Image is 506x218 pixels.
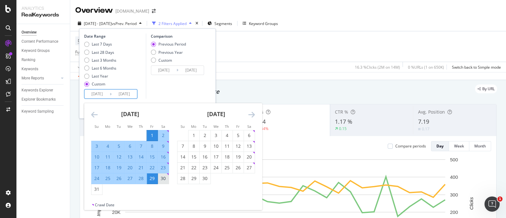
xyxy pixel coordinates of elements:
a: Content Performance [22,38,65,45]
td: Choose Saturday, September 6, 2025 as your check-out date. It’s available. [244,130,255,141]
div: 8 [147,143,157,149]
td: Selected. Thursday, August 28, 2025 [136,173,147,184]
div: Custom [92,81,105,87]
div: Previous Period [158,41,186,47]
div: 6 [244,132,255,139]
div: Last Year [92,73,108,79]
div: 21 [136,165,146,171]
span: vs Prev. Period [112,21,137,26]
div: 3 [211,132,221,139]
td: Choose Friday, September 5, 2025 as your check-out date. It’s available. [233,130,244,141]
div: [DOMAIN_NAME] [115,8,149,14]
div: Day [436,143,444,149]
div: 9 [200,143,210,149]
div: 2 [200,132,210,139]
a: Keyword Sampling [22,108,65,115]
div: Move backward to switch to the previous month. [91,111,98,119]
div: Calendar [84,103,262,202]
a: Keyword Groups [22,47,65,54]
td: Choose Wednesday, September 3, 2025 as your check-out date. It’s available. [211,130,222,141]
td: Selected. Monday, August 18, 2025 [102,162,114,173]
a: More Reports [22,75,59,82]
div: 5 [233,132,244,139]
td: Choose Tuesday, September 9, 2025 as your check-out date. It’s available. [200,141,211,152]
div: Keywords Explorer [22,87,53,94]
div: 3 [91,143,102,149]
td: Choose Friday, September 12, 2025 as your check-out date. It’s available. [233,141,244,152]
text: Clicks [469,197,474,209]
small: Th [139,124,143,129]
div: Explorer Bookmarks [22,96,56,103]
small: Sa [247,124,251,129]
div: 30 [158,175,169,182]
input: Start Date [151,66,176,75]
button: Apply [75,62,94,72]
div: Week [454,143,464,149]
span: 1 [497,196,503,202]
div: 19 [233,154,244,160]
div: 17 [91,165,102,171]
td: Choose Monday, September 22, 2025 as your check-out date. It’s available. [188,162,200,173]
div: Last 6 Months [92,65,116,71]
td: Selected. Friday, August 8, 2025 [147,141,158,152]
td: Choose Monday, September 29, 2025 as your check-out date. It’s available. [188,173,200,184]
span: Segments [214,21,232,26]
div: 15 [188,154,199,160]
text: Impressions [96,190,101,216]
div: 11 [102,154,113,160]
div: 9 [158,143,169,149]
td: Choose Sunday, September 7, 2025 as your check-out date. It’s available. [177,141,188,152]
div: 8 [188,143,199,149]
div: 19 [114,165,124,171]
small: Su [95,124,99,129]
td: Selected. Thursday, August 14, 2025 [136,152,147,162]
div: Keyword Groups [249,21,278,26]
div: 16.3 % Clicks ( 2M on 14M ) [355,65,400,70]
td: Selected as start date. Friday, August 1, 2025 [147,130,158,141]
span: [DATE] - [DATE] [84,21,112,26]
div: Content Performance [22,38,58,45]
td: Selected. Wednesday, August 6, 2025 [125,141,136,152]
div: Comparison [151,34,206,39]
small: Mo [191,124,196,129]
div: arrow-right-arrow-left [152,9,156,13]
span: 1.17 % [335,118,352,125]
a: Overview [22,29,65,36]
div: 22 [188,165,199,171]
div: Overview [22,29,37,36]
div: 6 [125,143,135,149]
input: Start Date [84,90,110,98]
strong: [DATE] [121,110,139,118]
td: Choose Monday, September 15, 2025 as your check-out date. It’s available. [188,152,200,162]
div: 28 [177,175,188,182]
td: Selected. Wednesday, August 20, 2025 [125,162,136,173]
button: Keyword Groups [240,18,281,28]
td: Selected. Sunday, August 17, 2025 [91,162,102,173]
div: Previous Period [151,41,186,47]
div: 5 [114,143,124,149]
div: Keyword Groups [22,47,50,54]
td: Choose Thursday, September 11, 2025 as your check-out date. It’s available. [222,141,233,152]
span: 7.19 [418,118,429,125]
div: 2 Filters Applied [158,21,187,26]
td: Choose Sunday, August 31, 2025 as your check-out date. It’s available. [91,184,102,195]
div: 1 [147,132,157,139]
td: Choose Tuesday, September 16, 2025 as your check-out date. It’s available. [200,152,211,162]
td: Selected. Tuesday, August 5, 2025 [114,141,125,152]
div: Last 6 Months [84,65,116,71]
div: 18 [222,154,232,160]
td: Selected. Wednesday, August 27, 2025 [125,173,136,184]
small: We [127,124,133,129]
a: Keywords Explorer [22,87,65,94]
div: Previous Year [151,50,186,55]
div: Custom [84,81,116,87]
div: Last 3 Months [84,58,116,63]
span: By URL [482,87,495,91]
td: Choose Friday, September 26, 2025 as your check-out date. It’s available. [233,162,244,173]
td: Selected. Monday, August 4, 2025 [102,141,114,152]
td: Selected. Monday, August 25, 2025 [102,173,114,184]
td: Choose Sunday, September 28, 2025 as your check-out date. It’s available. [177,173,188,184]
div: 4 [102,143,113,149]
td: Choose Monday, September 8, 2025 as your check-out date. It’s available. [188,141,200,152]
div: Last 28 Days [92,50,114,55]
